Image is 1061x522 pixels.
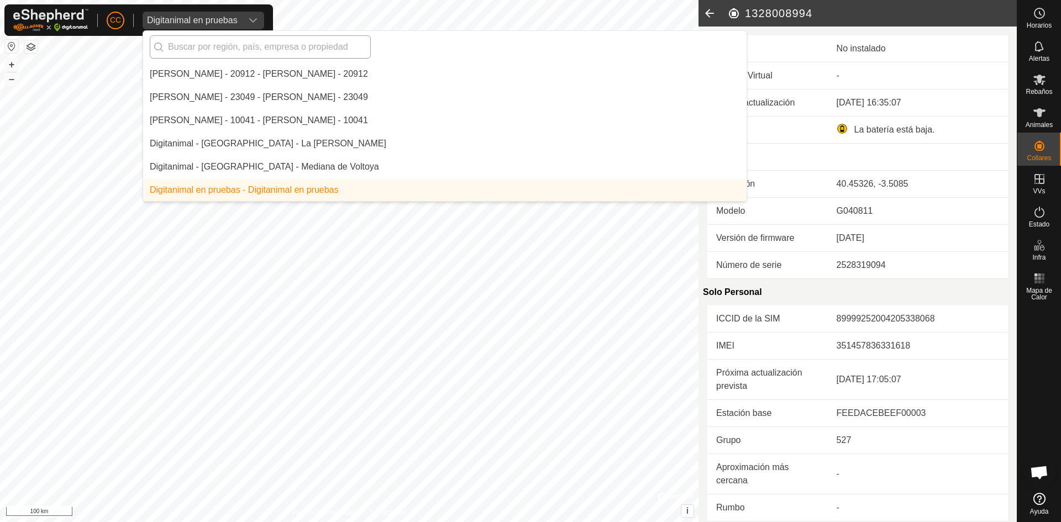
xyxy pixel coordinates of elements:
[707,89,828,117] td: Última actualización
[707,494,828,521] td: Rumbo
[828,400,1008,427] td: FEEDACEBEEF00003
[707,117,828,144] td: Batería
[5,40,18,53] button: Restablecer Mapa
[150,35,371,59] input: Buscar por región, país, empresa o propiedad
[707,252,828,279] td: Número de serie
[110,14,121,26] span: CC
[707,454,828,494] td: Aproximación más cercana
[150,137,386,150] div: Digitanimal - [GEOGRAPHIC_DATA] - La [PERSON_NAME]
[1026,122,1053,128] span: Animales
[24,40,38,54] button: Capas del Mapa
[707,225,828,252] td: Versión de firmware
[143,179,747,201] li: Digitanimal en pruebas
[147,16,238,25] div: Digitanimal en pruebas
[1029,55,1049,62] span: Alertas
[707,62,828,89] td: Vallado Virtual
[143,156,747,178] li: Mediana de Voltoya
[837,96,999,109] div: [DATE] 16:35:07
[1026,88,1052,95] span: Rebaños
[5,58,18,71] button: +
[1033,188,1045,194] span: VVs
[1020,287,1058,300] span: Mapa de Calor
[837,42,999,55] div: No instalado
[369,508,406,518] a: Contáctenos
[150,67,368,81] div: [PERSON_NAME] - 20912 - [PERSON_NAME] - 20912
[686,506,689,515] span: i
[681,505,694,517] button: i
[707,427,828,454] td: Grupo
[150,160,379,173] div: Digitanimal - [GEOGRAPHIC_DATA] - Mediana de Voltoya
[242,12,264,29] div: dropdown trigger
[828,454,1008,494] td: -
[707,400,828,427] td: Estación base
[143,63,747,85] li: Diego Ipas Susin - 20912
[707,305,828,333] td: ICCID de la SIM
[837,123,999,136] div: La batería está baja.
[707,144,828,171] td: Alertas
[13,9,88,31] img: Logo Gallagher
[1029,221,1049,228] span: Estado
[837,177,999,191] div: 40.45326, -3.5085
[143,133,747,155] li: La Blaqueria
[143,12,242,29] span: Digitanimal en pruebas
[837,71,839,80] app-display-virtual-paddock-transition: -
[1017,488,1061,519] a: Ayuda
[150,91,368,104] div: [PERSON_NAME] - 23049 - [PERSON_NAME] - 23049
[292,508,356,518] a: Política de Privacidad
[1027,22,1052,29] span: Horarios
[1032,254,1046,261] span: Infra
[837,204,999,218] div: G040811
[143,109,747,131] li: DIEGO MANUEL FERNANDEZ ALVAREZ - 10041
[828,494,1008,521] td: -
[837,259,999,272] div: 2528319094
[828,333,1008,360] td: 351457836331618
[828,305,1008,333] td: 89999252004205338068
[143,86,747,108] li: Diego Izquierdo Jorge - 23049
[727,7,1017,20] h2: 1328008994
[707,333,828,360] td: IMEI
[1027,155,1051,161] span: Collares
[1023,456,1056,489] div: Chat abierto
[828,360,1008,400] td: [DATE] 17:05:07
[150,183,339,197] div: Digitanimal en pruebas - Digitanimal en pruebas
[837,231,999,245] div: [DATE]
[828,427,1008,454] td: 527
[1030,508,1049,515] span: Ayuda
[707,171,828,198] td: Ubicación
[707,198,828,225] td: Modelo
[703,279,1008,305] div: Solo Personal
[5,72,18,86] button: –
[150,114,368,127] div: [PERSON_NAME] - 10041 - [PERSON_NAME] - 10041
[707,360,828,400] td: Próxima actualización prevista
[707,35,828,62] td: Animal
